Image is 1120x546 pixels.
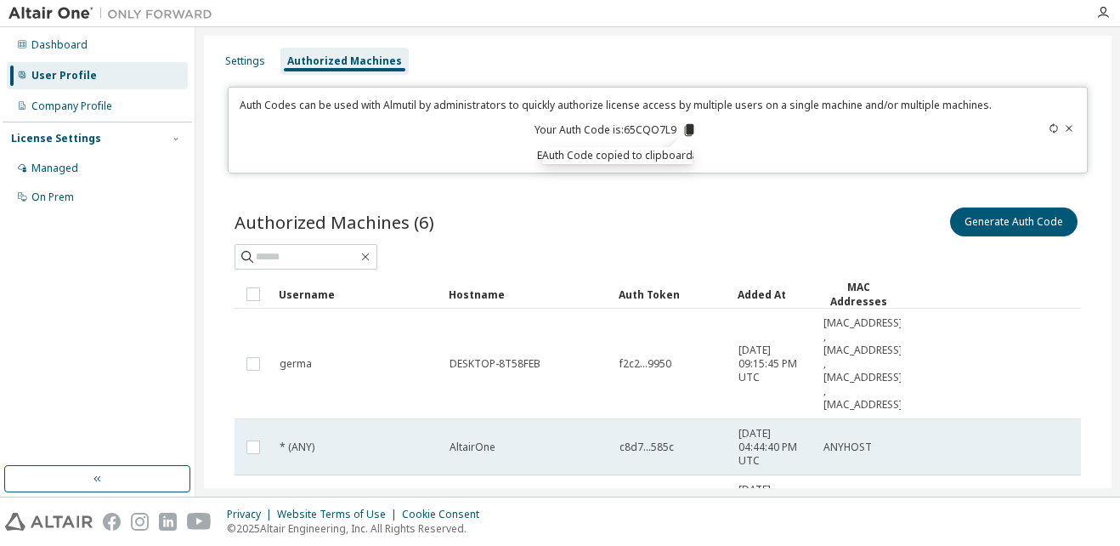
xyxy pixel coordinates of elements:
[280,357,312,371] span: germa
[738,427,808,468] span: [DATE] 04:44:40 PM UTC
[235,210,434,234] span: Authorized Machines (6)
[450,441,495,454] span: AltairOne
[31,69,97,82] div: User Profile
[402,508,489,521] div: Cookie Consent
[738,483,808,524] span: [DATE] 06:08:49 PM UTC
[239,148,993,162] p: Expires in 14 minutes, 33 seconds
[950,208,1078,236] button: Generate Auth Code
[31,38,88,52] div: Dashboard
[31,162,78,175] div: Managed
[239,98,993,112] p: Auth Codes can be used with Almutil by administrators to quickly authorize license access by mult...
[8,5,221,22] img: Altair One
[131,513,149,531] img: instagram.svg
[619,357,671,371] span: f2c2...9950
[619,441,674,454] span: c8d7...585c
[11,132,101,145] div: License Settings
[738,281,809,308] div: Added At
[823,441,872,454] span: ANYHOST
[823,280,894,309] div: MAC Addresses
[159,513,177,531] img: linkedin.svg
[619,281,724,308] div: Auth Token
[450,357,540,371] span: DESKTOP-8T58FEB
[227,508,277,521] div: Privacy
[542,147,693,164] div: Auth Code copied to clipboard
[31,100,112,113] div: Company Profile
[287,54,402,68] div: Authorized Machines
[5,513,93,531] img: altair_logo.svg
[535,122,697,138] p: Your Auth Code is: 65CQO7L9
[823,316,902,412] span: [MAC_ADDRESS] , [MAC_ADDRESS] , [MAC_ADDRESS] , [MAC_ADDRESS]
[103,513,121,531] img: facebook.svg
[280,441,314,454] span: * (ANY)
[227,521,489,536] p: © 2025 Altair Engineering, Inc. All Rights Reserved.
[277,508,402,521] div: Website Terms of Use
[225,54,265,68] div: Settings
[449,281,605,308] div: Hostname
[31,191,74,204] div: On Prem
[187,513,212,531] img: youtube.svg
[279,281,435,308] div: Username
[738,344,808,384] span: [DATE] 09:15:45 PM UTC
